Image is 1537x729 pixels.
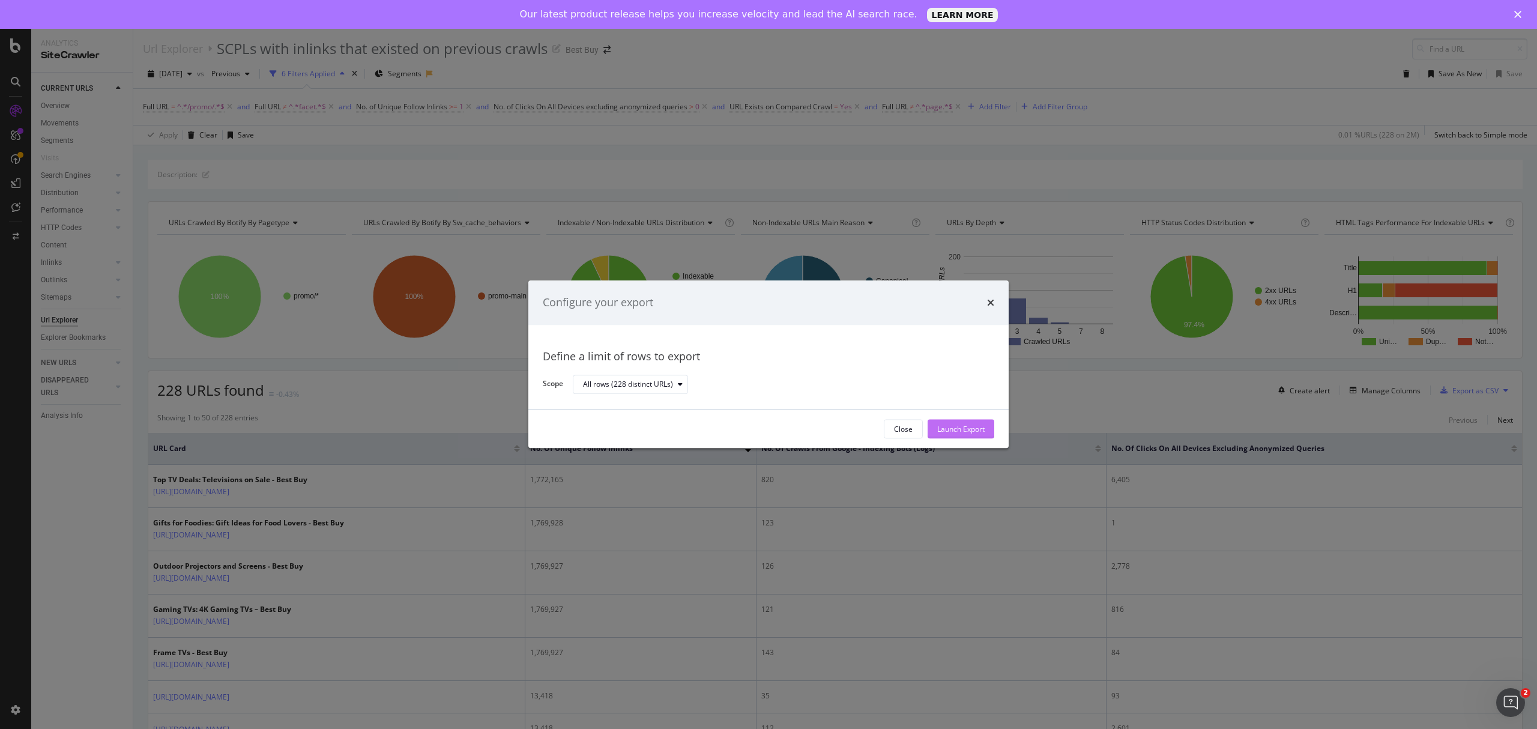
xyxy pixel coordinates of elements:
[927,8,998,22] a: LEARN MORE
[528,280,1009,448] div: modal
[1521,688,1530,698] span: 2
[987,295,994,310] div: times
[884,420,923,439] button: Close
[520,8,917,20] div: Our latest product release helps you increase velocity and lead the AI search race.
[543,295,653,310] div: Configure your export
[1514,11,1526,18] div: Close
[894,424,913,434] div: Close
[928,420,994,439] button: Launch Export
[543,379,563,392] label: Scope
[573,375,688,394] button: All rows (228 distinct URLs)
[937,424,985,434] div: Launch Export
[583,381,673,388] div: All rows (228 distinct URLs)
[543,349,994,364] div: Define a limit of rows to export
[1496,688,1525,717] iframe: Intercom live chat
